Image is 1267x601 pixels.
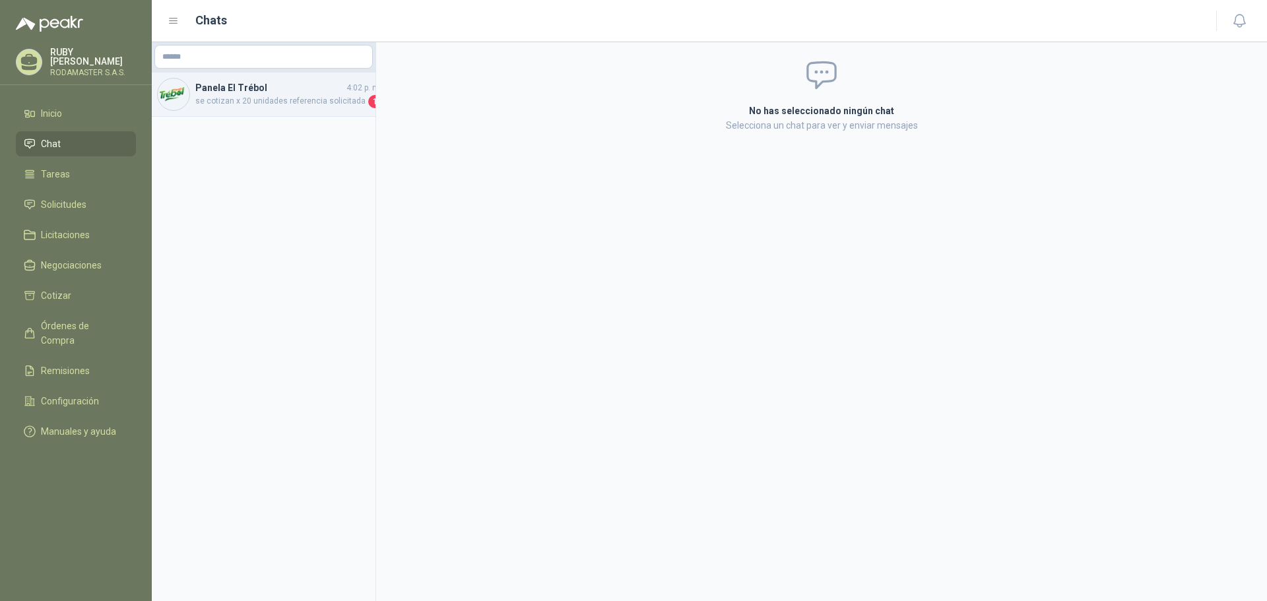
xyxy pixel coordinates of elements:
a: Solicitudes [16,192,136,217]
a: Remisiones [16,358,136,383]
h1: Chats [195,11,227,30]
a: Chat [16,131,136,156]
a: Company LogoPanela El Trébol4:02 p. m.se cotizan x 20 unidades referencia solicitada1 [152,73,375,117]
span: Órdenes de Compra [41,319,123,348]
span: se cotizan x 20 unidades referencia solicitada [195,95,366,108]
span: Negociaciones [41,258,102,272]
a: Licitaciones [16,222,136,247]
img: Company Logo [158,79,189,110]
span: Manuales y ayuda [41,424,116,439]
span: 4:02 p. m. [346,82,381,94]
p: RODAMASTER S.A.S. [50,69,136,77]
h2: No has seleccionado ningún chat [591,104,1052,118]
span: Remisiones [41,364,90,378]
span: 1 [368,95,381,108]
span: Configuración [41,394,99,408]
a: Configuración [16,389,136,414]
a: Manuales y ayuda [16,419,136,444]
a: Inicio [16,101,136,126]
img: Logo peakr [16,16,83,32]
span: Tareas [41,167,70,181]
span: Chat [41,137,61,151]
span: Inicio [41,106,62,121]
span: Cotizar [41,288,71,303]
a: Negociaciones [16,253,136,278]
span: Licitaciones [41,228,90,242]
p: RUBY [PERSON_NAME] [50,47,136,66]
a: Tareas [16,162,136,187]
h4: Panela El Trébol [195,80,344,95]
a: Órdenes de Compra [16,313,136,353]
a: Cotizar [16,283,136,308]
span: Solicitudes [41,197,86,212]
p: Selecciona un chat para ver y enviar mensajes [591,118,1052,133]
